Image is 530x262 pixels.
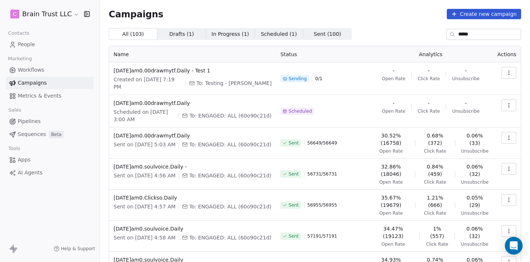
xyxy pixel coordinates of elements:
[5,143,23,154] span: Tools
[465,67,467,74] span: -
[461,179,489,185] span: Unsubscribe
[22,9,72,19] span: Brain Trust LLC
[288,171,298,177] span: Sent
[379,179,403,185] span: Open Rate
[461,241,488,247] span: Unsubscribe
[381,241,405,247] span: Open Rate
[18,169,43,177] span: AI Agents
[114,172,176,179] span: Sent on [DATE] 4:56 AM
[307,171,337,177] span: 56731 / 56731
[18,156,31,164] span: Apps
[421,163,449,178] span: 0.84% (459)
[315,76,322,82] span: 0 / 1
[114,132,271,139] span: [DATE]am0.00drawmytf.Daily
[6,167,94,179] a: AI Agents
[189,234,271,241] span: To: ENGAGED: ALL (60o90c21d)
[288,76,307,82] span: Sending
[465,99,467,107] span: -
[54,246,95,252] a: Help & Support
[261,30,297,38] span: Scheduled ( 1 )
[18,41,35,48] span: People
[13,10,17,18] span: C
[114,203,176,210] span: Sent on [DATE] 4:57 AM
[461,132,489,147] span: 0.06% (33)
[18,130,46,138] span: Sequences
[447,9,521,19] button: Create new campaign
[18,92,61,100] span: Metrics & Events
[424,148,446,154] span: Click Rate
[9,8,79,20] button: CBrain Trust LLC
[6,90,94,102] a: Metrics & Events
[393,99,395,107] span: -
[288,202,298,208] span: Sent
[189,203,271,210] span: To: ENGAGED: ALL (60o90c21d)
[114,76,183,91] span: Created on [DATE] 7:19 PM
[114,67,271,74] span: [DATE]am0.00drawmytf.Daily - Test 1
[379,210,403,216] span: Open Rate
[461,148,489,154] span: Unsubscribe
[49,131,64,138] span: Beta
[307,233,337,239] span: 57191 / 57191
[6,38,94,51] a: People
[5,105,24,116] span: Sales
[424,210,446,216] span: Click Rate
[421,132,449,147] span: 0.68% (372)
[461,210,489,216] span: Unsubscribe
[461,163,489,178] span: 0.06% (32)
[493,46,521,62] th: Actions
[418,108,440,114] span: Click Rate
[18,66,44,74] span: Workflows
[424,179,446,185] span: Click Rate
[307,202,337,208] span: 56955 / 56955
[426,225,449,240] span: 1% (557)
[114,99,271,107] span: [DATE]am0.00drawmytf.Daily
[114,141,176,148] span: Sent on [DATE] 5:03 AM
[307,140,337,146] span: 56649 / 56649
[5,28,33,39] span: Contacts
[428,99,430,107] span: -
[382,76,405,82] span: Open Rate
[288,108,312,114] span: Scheduled
[109,9,163,19] span: Campaigns
[505,237,523,255] div: Open Intercom Messenger
[61,246,95,252] span: Help & Support
[169,30,194,38] span: Drafts ( 1 )
[393,67,395,74] span: -
[6,154,94,166] a: Apps
[196,79,271,87] span: To: Testing - Angie
[426,241,448,247] span: Click Rate
[6,115,94,127] a: Pipelines
[5,53,35,64] span: Marketing
[373,163,409,178] span: 32.86% (18046)
[373,132,409,147] span: 30.52% (16758)
[373,194,409,209] span: 35.67% (19679)
[428,67,430,74] span: -
[6,128,94,140] a: SequencesBeta
[382,108,405,114] span: Open Rate
[6,77,94,89] a: Campaigns
[418,76,440,82] span: Click Rate
[114,234,176,241] span: Sent on [DATE] 4:58 AM
[368,46,493,62] th: Analytics
[114,194,271,201] span: [DATE]am0.Clickso.Daily
[18,118,41,125] span: Pipelines
[461,225,489,240] span: 0.06% (32)
[212,30,249,38] span: In Progress ( 1 )
[314,30,341,38] span: Sent ( 100 )
[373,225,413,240] span: 34.47% (19123)
[452,108,479,114] span: Unsubscribe
[114,163,271,170] span: [DATE]am0.soulvoice.Daily -
[421,194,449,209] span: 1.21% (666)
[288,233,298,239] span: Sent
[452,76,479,82] span: Unsubscribe
[189,112,271,119] span: To: ENGAGED: ALL (60o90c21d)
[114,108,176,123] span: Scheduled on [DATE] 3:00 AM
[276,46,368,62] th: Status
[189,172,271,179] span: To: ENGAGED: ALL (60o90c21d)
[461,194,489,209] span: 0.05% (29)
[288,140,298,146] span: Sent
[114,225,271,232] span: [DATE]am0.soulvoice.Daily
[6,64,94,76] a: Workflows
[379,148,403,154] span: Open Rate
[18,79,47,87] span: Campaigns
